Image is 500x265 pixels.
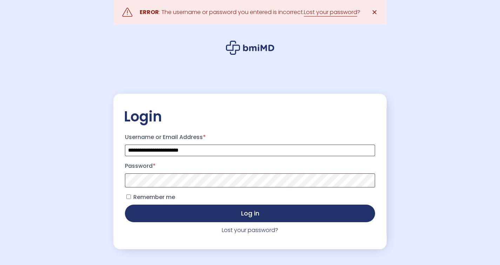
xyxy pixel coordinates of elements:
[367,5,381,19] a: ✕
[125,132,375,143] label: Username or Email Address
[140,7,360,17] div: : The username or password you entered is incorrect. ?
[133,193,175,201] span: Remember me
[222,226,278,234] a: Lost your password?
[372,7,378,17] span: ✕
[125,205,375,222] button: Log in
[140,8,159,16] strong: ERROR
[126,194,131,199] input: Remember me
[125,160,375,172] label: Password
[304,8,357,16] a: Lost your password
[124,108,376,125] h2: Login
